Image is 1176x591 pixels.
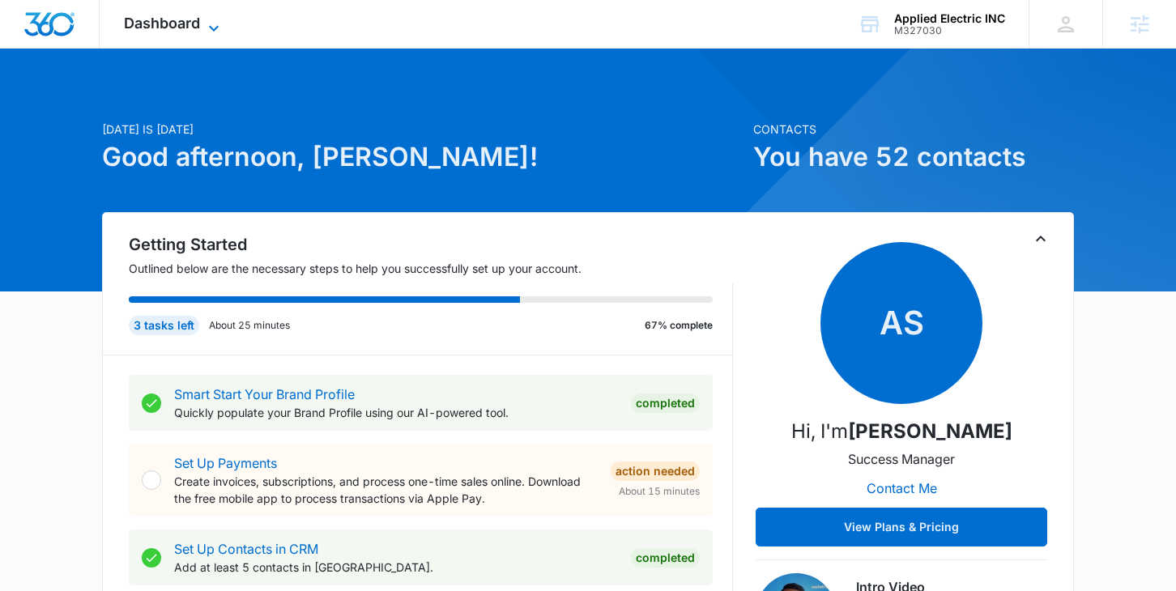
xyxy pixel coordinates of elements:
[894,12,1005,25] div: account name
[894,25,1005,36] div: account id
[26,26,39,39] img: logo_orange.svg
[209,318,290,333] p: About 25 minutes
[26,42,39,55] img: website_grey.svg
[102,121,744,138] p: [DATE] is [DATE]
[848,419,1012,443] strong: [PERSON_NAME]
[174,473,598,507] p: Create invoices, subscriptions, and process one-time sales online. Download the free mobile app t...
[1031,229,1050,249] button: Toggle Collapse
[44,94,57,107] img: tab_domain_overview_orange.svg
[161,94,174,107] img: tab_keywords_by_traffic_grey.svg
[631,548,700,568] div: Completed
[753,138,1074,176] h1: You have 52 contacts
[45,26,79,39] div: v 4.0.25
[850,469,953,508] button: Contact Me
[619,484,700,499] span: About 15 minutes
[124,15,200,32] span: Dashboard
[753,121,1074,138] p: Contacts
[756,508,1047,546] button: View Plans & Pricing
[174,559,618,576] p: Add at least 5 contacts in [GEOGRAPHIC_DATA].
[179,96,273,106] div: Keywords by Traffic
[129,232,733,257] h2: Getting Started
[62,96,145,106] div: Domain Overview
[611,461,700,481] div: Action Needed
[645,318,713,333] p: 67% complete
[174,386,355,402] a: Smart Start Your Brand Profile
[848,449,955,469] p: Success Manager
[174,404,618,421] p: Quickly populate your Brand Profile using our AI-powered tool.
[174,455,277,471] a: Set Up Payments
[42,42,178,55] div: Domain: [DOMAIN_NAME]
[791,417,1012,446] p: Hi, I'm
[129,260,733,277] p: Outlined below are the necessary steps to help you successfully set up your account.
[174,541,318,557] a: Set Up Contacts in CRM
[820,242,982,404] span: AS
[102,138,744,176] h1: Good afternoon, [PERSON_NAME]!
[631,393,700,413] div: Completed
[129,316,199,335] div: 3 tasks left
